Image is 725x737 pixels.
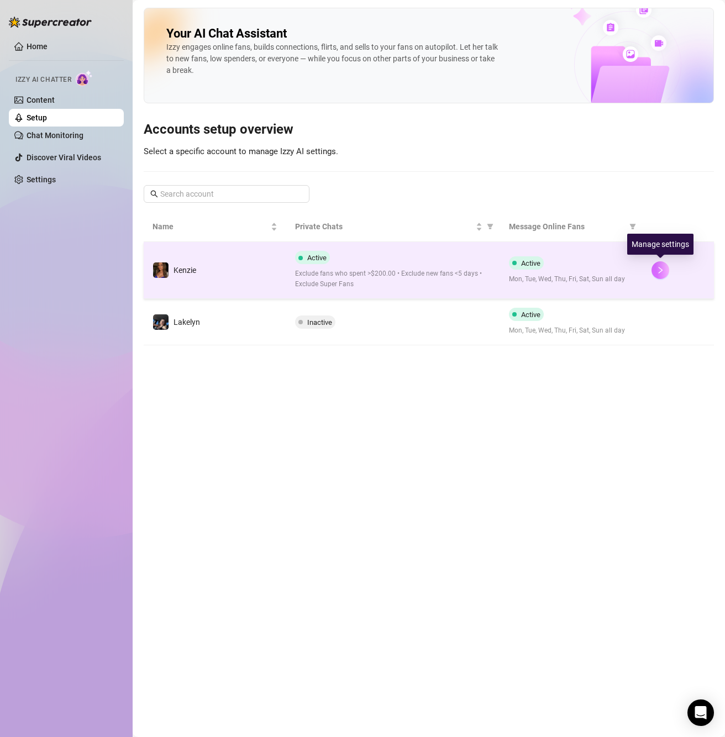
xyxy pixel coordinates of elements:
a: Settings [27,175,56,184]
span: filter [627,218,638,235]
span: Active [307,254,327,262]
h2: Your AI Chat Assistant [166,26,287,41]
button: right [652,261,669,279]
img: AI Chatter [76,70,93,86]
div: Manage settings [627,234,694,255]
span: Message Online Fans [509,220,625,233]
span: Name [153,220,269,233]
img: Lakelyn [153,314,169,330]
span: Inactive [307,318,332,327]
img: Kenzie [153,262,169,278]
img: logo-BBDzfeDw.svg [9,17,92,28]
span: Kenzie [174,266,196,275]
a: Chat Monitoring [27,131,83,140]
span: filter [487,223,493,230]
span: right [656,266,664,274]
span: filter [629,223,636,230]
th: Name [144,212,286,242]
span: Active [521,259,540,267]
span: Mon, Tue, Wed, Thu, Fri, Sat, Sun all day [509,325,634,336]
a: Home [27,42,48,51]
div: Open Intercom Messenger [687,699,714,726]
span: search [150,190,158,198]
span: Select a specific account to manage Izzy AI settings. [144,146,338,156]
a: Discover Viral Videos [27,153,101,162]
th: Private Chats [286,212,500,242]
span: Exclude fans who spent >$200.00 • Exclude new fans <5 days • Exclude Super Fans [295,269,491,289]
input: Search account [160,188,294,200]
h3: Accounts setup overview [144,121,714,139]
span: Mon, Tue, Wed, Thu, Fri, Sat, Sun all day [509,274,634,285]
a: Setup [27,113,47,122]
span: Private Chats [295,220,474,233]
span: Active [521,310,540,319]
span: Izzy AI Chatter [15,75,71,85]
span: Lakelyn [174,318,200,327]
div: Izzy engages online fans, builds connections, flirts, and sells to your fans on autopilot. Let he... [166,41,498,76]
span: filter [485,218,496,235]
a: Content [27,96,55,104]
